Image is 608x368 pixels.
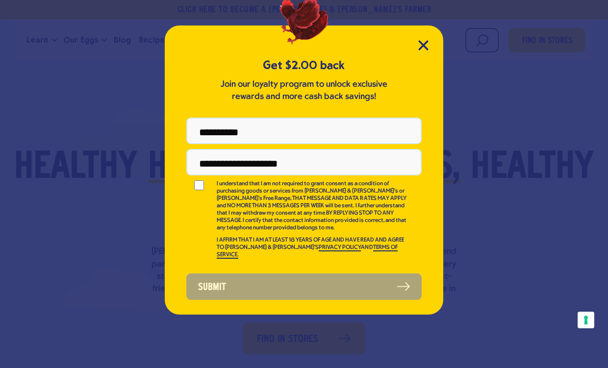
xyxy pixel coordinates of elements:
[186,273,422,300] button: Submit
[186,180,212,190] input: I understand that I am not required to grant consent as a condition of purchasing goods or servic...
[217,180,408,232] p: I understand that I am not required to grant consent as a condition of purchasing goods or servic...
[186,57,422,74] h5: Get $2.00 back
[217,245,398,259] a: TERMS OF SERVICE.
[319,245,361,251] a: PRIVACY POLICY
[578,312,594,328] button: Your consent preferences for tracking technologies
[218,78,390,103] p: Join our loyalty program to unlock exclusive rewards and more cash back savings!
[217,237,408,259] p: I AFFIRM THAT I AM AT LEAST 18 YEARS OF AGE AND HAVE READ AND AGREE TO [PERSON_NAME] & [PERSON_NA...
[418,40,429,50] button: Close Modal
